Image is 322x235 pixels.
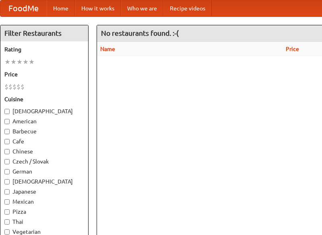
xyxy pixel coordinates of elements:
a: Name [100,46,115,52]
li: $ [4,82,8,91]
input: Cafe [4,139,10,144]
li: $ [17,82,21,91]
input: Japanese [4,189,10,194]
li: $ [8,82,12,91]
label: Chinese [4,147,84,155]
li: $ [21,82,25,91]
li: ★ [4,57,10,66]
label: Thai [4,218,84,226]
label: American [4,117,84,125]
a: Recipe videos [163,0,212,16]
h5: Price [4,70,84,78]
label: Czech / Slovak [4,157,84,166]
label: Pizza [4,208,84,216]
a: FoodMe [0,0,47,16]
input: [DEMOGRAPHIC_DATA] [4,179,10,184]
input: Czech / Slovak [4,159,10,164]
input: American [4,119,10,124]
input: Mexican [4,199,10,204]
a: Home [47,0,75,16]
label: Japanese [4,188,84,196]
ng-pluralize: No restaurants found. :-( [101,29,179,37]
label: Mexican [4,198,84,206]
label: Barbecue [4,127,84,135]
a: Who we are [121,0,163,16]
h5: Cuisine [4,95,84,103]
label: [DEMOGRAPHIC_DATA] [4,107,84,115]
input: Chinese [4,149,10,154]
input: [DEMOGRAPHIC_DATA] [4,109,10,114]
label: [DEMOGRAPHIC_DATA] [4,178,84,186]
li: ★ [29,57,35,66]
input: German [4,169,10,174]
li: ★ [23,57,29,66]
label: German [4,168,84,176]
li: ★ [10,57,17,66]
input: Barbecue [4,129,10,134]
input: Thai [4,219,10,225]
h5: Rating [4,45,84,53]
input: Vegetarian [4,229,10,235]
h4: Filter Restaurants [0,25,88,41]
li: ★ [17,57,23,66]
input: Pizza [4,209,10,215]
li: $ [12,82,17,91]
a: Price [286,46,299,52]
label: Cafe [4,137,84,145]
a: How it works [75,0,121,16]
